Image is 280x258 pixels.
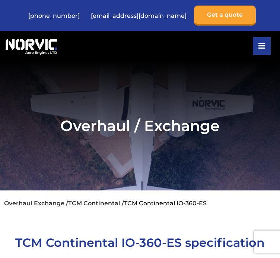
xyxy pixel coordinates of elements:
[68,200,124,207] a: TCM Continental /
[194,6,256,26] a: Get a quote
[10,235,270,250] h1: TCM Continental IO-360-ES specification
[4,117,276,135] h2: Overhaul / Exchange
[4,37,58,55] img: Norvic Aero Engines logo
[25,7,83,25] a: [PHONE_NUMBER]
[124,200,207,207] li: TCM Continental IO-360-ES
[87,7,190,25] a: [EMAIL_ADDRESS][DOMAIN_NAME]
[4,200,68,207] a: Overhaul Exchange /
